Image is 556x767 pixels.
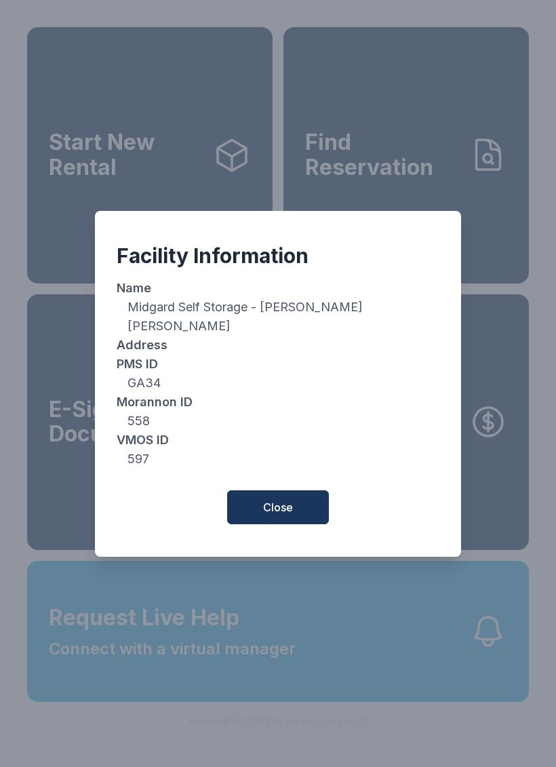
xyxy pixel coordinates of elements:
[117,298,439,336] dd: Midgard Self Storage - [PERSON_NAME] [PERSON_NAME]
[117,393,439,412] dt: Morannon ID
[117,450,439,469] dd: 597
[117,279,439,298] dt: Name
[263,499,293,515] span: Close
[117,431,439,450] dt: VMOS ID
[117,374,439,393] dd: GA34
[117,412,439,431] dd: 558
[117,355,439,374] dt: PMS ID
[117,336,439,355] dt: Address
[117,243,439,268] div: Facility Information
